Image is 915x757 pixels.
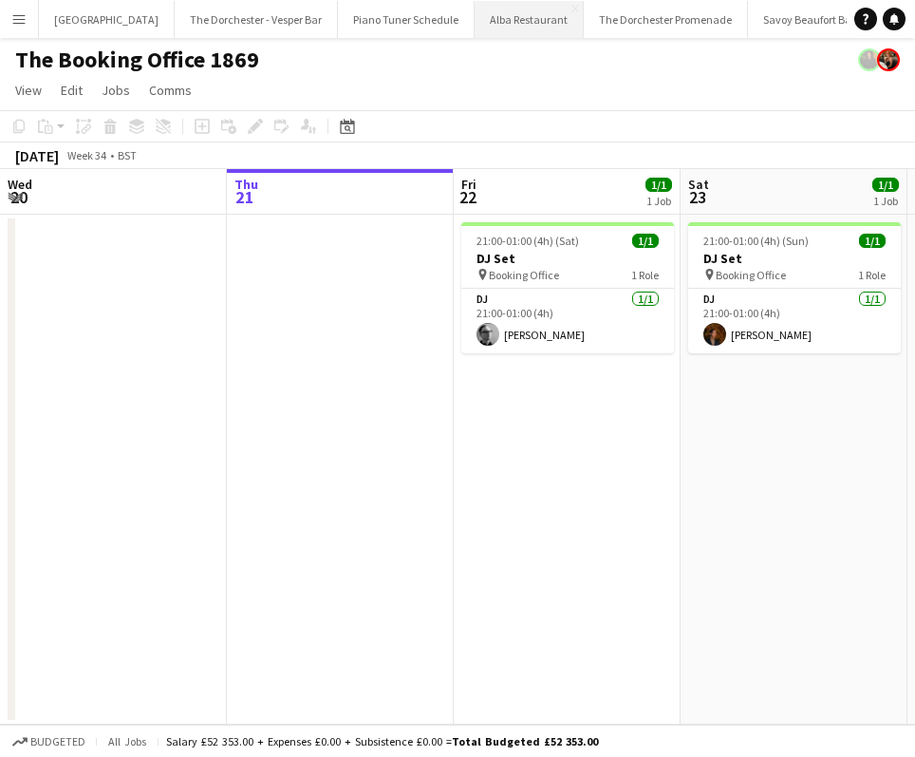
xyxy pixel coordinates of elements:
[873,194,898,208] div: 1 Job
[232,186,258,208] span: 21
[338,1,475,38] button: Piano Tuner Schedule
[61,82,83,99] span: Edit
[475,1,584,38] button: Alba Restaurant
[102,82,130,99] span: Jobs
[8,78,49,103] a: View
[15,46,259,74] h1: The Booking Office 1869
[63,148,110,162] span: Week 34
[461,222,674,353] app-job-card: 21:00-01:00 (4h) (Sat)1/1DJ Set Booking Office1 RoleDJ1/121:00-01:00 (4h)[PERSON_NAME]
[118,148,137,162] div: BST
[688,250,901,267] h3: DJ Set
[858,268,886,282] span: 1 Role
[688,176,709,193] span: Sat
[476,234,579,248] span: 21:00-01:00 (4h) (Sat)
[461,250,674,267] h3: DJ Set
[5,186,32,208] span: 20
[141,78,199,103] a: Comms
[30,735,85,748] span: Budgeted
[646,194,671,208] div: 1 Job
[645,178,672,192] span: 1/1
[877,48,900,71] app-user-avatar: Rosie Skuse
[688,289,901,353] app-card-role: DJ1/121:00-01:00 (4h)[PERSON_NAME]
[703,234,809,248] span: 21:00-01:00 (4h) (Sun)
[149,82,192,99] span: Comms
[631,268,659,282] span: 1 Role
[175,1,338,38] button: The Dorchester - Vesper Bar
[94,78,138,103] a: Jobs
[53,78,90,103] a: Edit
[15,146,59,165] div: [DATE]
[166,734,598,748] div: Salary £52 353.00 + Expenses £0.00 + Subsistence £0.00 =
[685,186,709,208] span: 23
[489,268,559,282] span: Booking Office
[9,731,88,752] button: Budgeted
[234,176,258,193] span: Thu
[104,734,150,748] span: All jobs
[458,186,476,208] span: 22
[716,268,786,282] span: Booking Office
[858,48,881,71] app-user-avatar: Celine Amara
[859,234,886,248] span: 1/1
[632,234,659,248] span: 1/1
[39,1,175,38] button: [GEOGRAPHIC_DATA]
[872,178,899,192] span: 1/1
[8,176,32,193] span: Wed
[452,734,598,748] span: Total Budgeted £52 353.00
[15,82,42,99] span: View
[461,176,476,193] span: Fri
[748,1,871,38] button: Savoy Beaufort Bar
[688,222,901,353] app-job-card: 21:00-01:00 (4h) (Sun)1/1DJ Set Booking Office1 RoleDJ1/121:00-01:00 (4h)[PERSON_NAME]
[461,289,674,353] app-card-role: DJ1/121:00-01:00 (4h)[PERSON_NAME]
[584,1,748,38] button: The Dorchester Promenade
